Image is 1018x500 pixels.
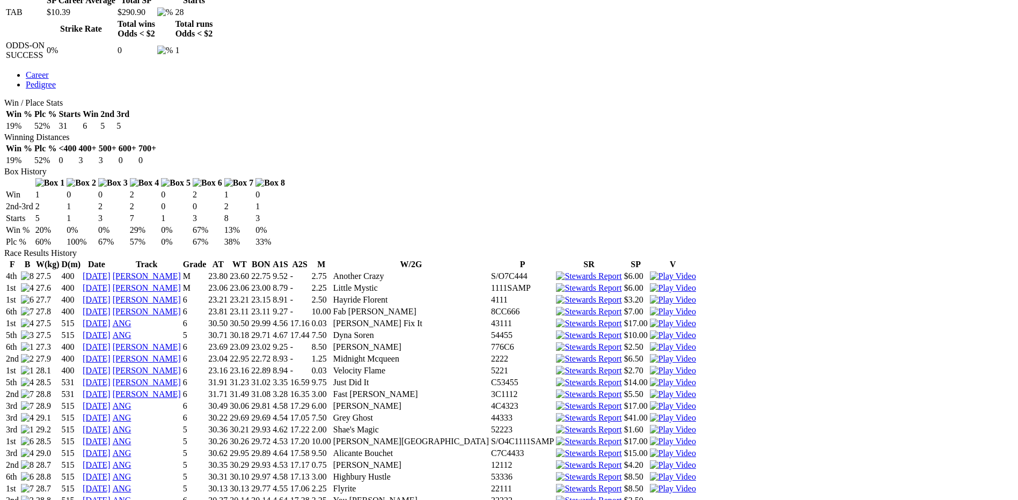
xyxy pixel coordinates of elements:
[174,40,213,61] td: 1
[78,155,97,166] td: 3
[83,330,111,340] a: [DATE]
[650,401,696,410] a: View replay
[5,225,34,236] td: Win %
[100,109,115,120] th: 2nd
[224,178,254,188] img: Box 7
[35,259,60,270] th: W(kg)
[556,378,621,387] img: Stewards Report
[160,189,191,200] td: 0
[4,167,1014,177] div: Box History
[333,306,489,317] td: Fab [PERSON_NAME]
[21,437,34,446] img: 6
[129,189,160,200] td: 2
[650,283,696,292] a: View replay
[21,366,34,376] img: 1
[21,413,34,423] img: 4
[21,271,34,281] img: 8
[113,354,181,363] a: [PERSON_NAME]
[113,484,131,493] a: ANG
[113,472,131,481] a: ANG
[333,318,489,329] td: [PERSON_NAME] Fix It
[5,143,33,154] th: Win %
[21,283,34,293] img: 4
[160,237,191,247] td: 0%
[556,295,621,305] img: Stewards Report
[160,225,191,236] td: 0%
[650,354,696,364] img: Play Video
[556,425,621,435] img: Stewards Report
[255,178,285,188] img: Box 8
[157,46,173,55] img: %
[46,7,116,18] td: $10.39
[113,307,181,316] a: [PERSON_NAME]
[224,237,254,247] td: 38%
[193,178,222,188] img: Box 6
[192,213,223,224] td: 3
[650,460,696,470] img: Play Video
[333,259,489,270] th: W/2G
[35,178,65,188] img: Box 1
[650,448,696,458] a: View replay
[624,295,648,305] td: $3.20
[35,330,60,341] td: 27.5
[650,413,696,422] a: View replay
[21,307,34,317] img: 7
[58,121,81,131] td: 31
[650,484,696,494] img: Play Video
[650,366,696,375] a: View replay
[113,413,131,422] a: ANG
[138,155,157,166] td: 0
[20,259,34,270] th: B
[208,318,228,329] td: 30.50
[490,283,554,293] td: 1111SAMP
[556,319,621,328] img: Stewards Report
[650,330,696,340] img: Play Video
[129,237,160,247] td: 57%
[650,401,696,411] img: Play Video
[229,283,250,293] td: 23.06
[649,259,697,270] th: V
[21,460,34,470] img: 8
[182,283,207,293] td: M
[272,283,288,293] td: 8.79
[35,201,65,212] td: 2
[251,295,271,305] td: 23.15
[83,354,111,363] a: [DATE]
[161,178,191,188] img: Box 5
[624,271,648,282] td: $6.00
[4,248,1014,258] div: Race Results History
[556,307,621,317] img: Stewards Report
[650,472,696,481] a: View replay
[61,306,82,317] td: 400
[46,19,116,39] th: Strike Rate
[61,318,82,329] td: 515
[255,201,285,212] td: 1
[113,448,131,458] a: ANG
[160,201,191,212] td: 0
[555,259,622,270] th: SR
[650,378,696,387] a: View replay
[556,472,621,482] img: Stewards Report
[229,318,250,329] td: 30.50
[556,413,621,423] img: Stewards Report
[192,225,223,236] td: 67%
[34,155,57,166] td: 52%
[490,271,554,282] td: S/O7C444
[113,437,131,446] a: ANG
[5,283,19,293] td: 1st
[35,213,65,224] td: 5
[98,201,128,212] td: 2
[83,307,111,316] a: [DATE]
[208,306,228,317] td: 23.81
[83,389,111,399] a: [DATE]
[5,271,19,282] td: 4th
[129,225,160,236] td: 29%
[113,425,131,434] a: ANG
[650,437,696,446] a: View replay
[21,425,34,435] img: 1
[67,178,96,188] img: Box 2
[255,237,285,247] td: 33%
[272,318,288,329] td: 4.56
[650,354,696,363] a: View replay
[174,7,213,18] td: 28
